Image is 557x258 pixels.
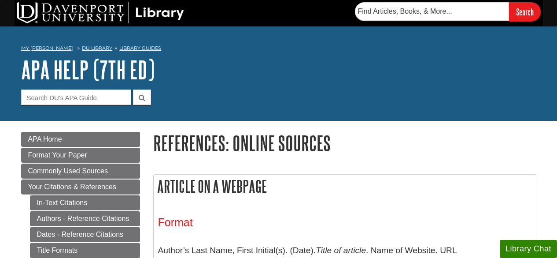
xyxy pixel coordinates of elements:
[21,148,140,163] a: Format Your Paper
[355,2,509,21] input: Find Articles, Books, & More...
[28,135,62,143] span: APA Home
[158,216,531,229] h3: Format
[28,183,116,191] span: Your Citations & References
[500,240,557,258] button: Library Chat
[30,227,140,242] a: Dates - Reference Citations
[21,179,140,194] a: Your Citations & References
[154,175,536,198] h2: Article on a Webpage
[28,151,87,159] span: Format Your Paper
[153,132,536,154] h1: References: Online Sources
[82,45,112,51] a: DU Library
[21,42,536,56] nav: breadcrumb
[17,2,184,23] img: DU Library
[21,132,140,147] a: APA Home
[30,243,140,258] a: Title Formats
[509,2,541,21] input: Search
[355,2,541,21] form: Searches DU Library's articles, books, and more
[21,90,131,105] input: Search DU's APA Guide
[21,45,73,52] a: My [PERSON_NAME]
[28,167,108,175] span: Commonly Used Sources
[30,211,140,226] a: Authors - Reference Citations
[21,56,155,83] a: APA Help (7th Ed)
[21,164,140,179] a: Commonly Used Sources
[119,45,161,51] a: Library Guides
[30,195,140,210] a: In-Text Citations
[316,246,366,255] i: Title of article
